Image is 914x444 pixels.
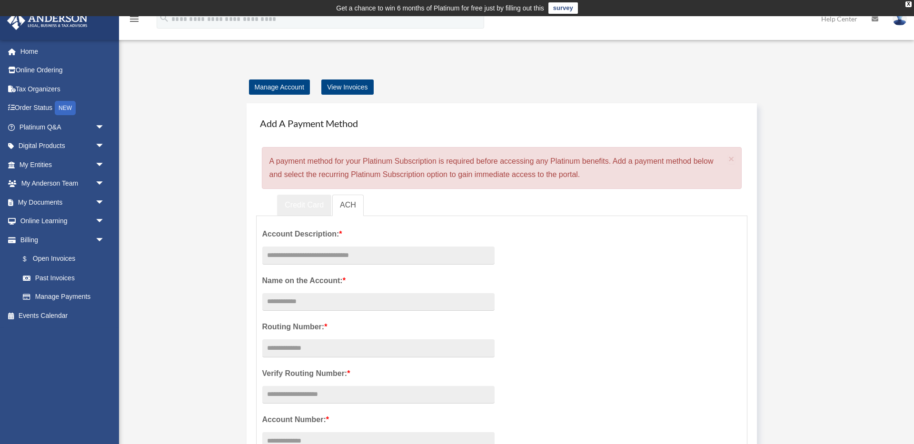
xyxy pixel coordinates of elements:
[7,193,119,212] a: My Documentsarrow_drop_down
[277,195,331,216] a: Credit Card
[336,2,544,14] div: Get a chance to win 6 months of Platinum for free just by filling out this
[7,306,119,325] a: Events Calendar
[28,253,33,265] span: $
[13,287,114,306] a: Manage Payments
[262,147,742,189] div: A payment method for your Platinum Subscription is required before accessing any Platinum benefit...
[4,11,90,30] img: Anderson Advisors Platinum Portal
[893,12,907,26] img: User Pic
[262,320,495,334] label: Routing Number:
[548,2,578,14] a: survey
[321,79,373,95] a: View Invoices
[332,195,364,216] a: ACH
[95,230,114,250] span: arrow_drop_down
[95,193,114,212] span: arrow_drop_down
[249,79,310,95] a: Manage Account
[95,137,114,156] span: arrow_drop_down
[129,17,140,25] a: menu
[95,118,114,137] span: arrow_drop_down
[159,13,169,23] i: search
[13,249,119,269] a: $Open Invoices
[262,413,495,426] label: Account Number:
[95,212,114,231] span: arrow_drop_down
[256,113,748,134] h4: Add A Payment Method
[728,153,735,164] span: ×
[129,13,140,25] i: menu
[7,79,119,99] a: Tax Organizers
[7,212,119,231] a: Online Learningarrow_drop_down
[7,42,119,61] a: Home
[7,99,119,118] a: Order StatusNEW
[905,1,912,7] div: close
[7,155,119,174] a: My Entitiesarrow_drop_down
[262,274,495,287] label: Name on the Account:
[728,154,735,164] button: Close
[7,174,119,193] a: My Anderson Teamarrow_drop_down
[262,227,495,241] label: Account Description:
[7,137,119,156] a: Digital Productsarrow_drop_down
[95,174,114,194] span: arrow_drop_down
[7,61,119,80] a: Online Ordering
[7,118,119,137] a: Platinum Q&Aarrow_drop_down
[13,268,119,287] a: Past Invoices
[55,101,76,115] div: NEW
[262,367,495,380] label: Verify Routing Number:
[7,230,119,249] a: Billingarrow_drop_down
[95,155,114,175] span: arrow_drop_down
